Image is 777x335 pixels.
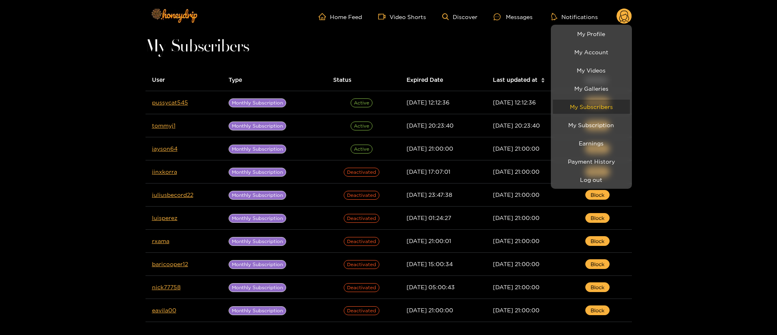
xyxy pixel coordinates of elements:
a: Payment History [553,154,630,169]
a: My Account [553,45,630,59]
a: My Subscription [553,118,630,132]
a: My Profile [553,27,630,41]
a: Earnings [553,136,630,150]
a: My Videos [553,63,630,77]
a: My Subscribers [553,100,630,114]
button: Log out [553,173,630,187]
a: My Galleries [553,81,630,96]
